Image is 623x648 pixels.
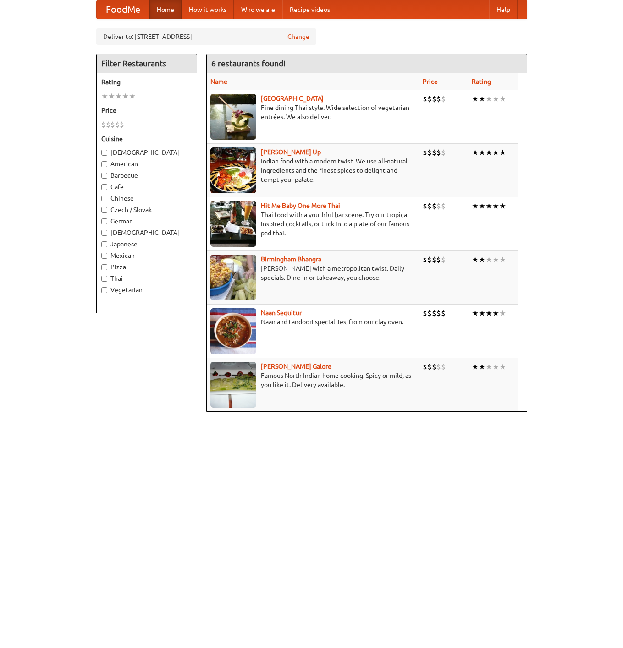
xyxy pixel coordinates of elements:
input: Japanese [101,241,107,247]
li: $ [432,308,436,318]
label: Pizza [101,262,192,272]
li: $ [436,255,441,265]
a: Name [210,78,227,85]
li: ★ [485,201,492,211]
li: $ [427,201,432,211]
b: [GEOGRAPHIC_DATA] [261,95,324,102]
h4: Filter Restaurants [97,54,197,73]
label: Mexican [101,251,192,260]
div: Deliver to: [STREET_ADDRESS] [96,28,316,45]
li: ★ [129,91,136,101]
ng-pluralize: 6 restaurants found! [211,59,286,68]
input: [DEMOGRAPHIC_DATA] [101,230,107,236]
li: $ [441,201,446,211]
li: $ [432,255,436,265]
li: $ [110,120,115,130]
input: Barbecue [101,173,107,179]
li: ★ [472,147,479,158]
li: $ [423,362,427,372]
li: ★ [492,201,499,211]
li: $ [423,201,427,211]
li: ★ [479,362,485,372]
li: ★ [499,255,506,265]
label: Vegetarian [101,285,192,294]
p: Fine dining Thai-style. Wide selection of vegetarian entrées. We also deliver. [210,103,416,121]
h5: Rating [101,77,192,87]
input: [DEMOGRAPHIC_DATA] [101,150,107,156]
li: $ [436,147,441,158]
img: naansequitur.jpg [210,308,256,354]
a: Change [287,32,309,41]
label: German [101,217,192,226]
li: $ [423,255,427,265]
li: ★ [492,308,499,318]
li: ★ [485,308,492,318]
input: Pizza [101,264,107,270]
img: babythai.jpg [210,201,256,247]
li: $ [427,308,432,318]
li: ★ [479,255,485,265]
li: $ [432,147,436,158]
input: American [101,161,107,167]
a: Price [423,78,438,85]
li: $ [432,94,436,104]
li: $ [427,147,432,158]
li: ★ [122,91,129,101]
li: $ [427,362,432,372]
p: Famous North Indian home cooking. Spicy or mild, as you like it. Delivery available. [210,371,416,389]
li: $ [432,362,436,372]
b: Naan Sequitur [261,309,302,316]
li: ★ [499,147,506,158]
li: ★ [499,308,506,318]
li: ★ [472,308,479,318]
input: Mexican [101,253,107,259]
label: Japanese [101,240,192,249]
a: Recipe videos [282,0,337,19]
li: $ [441,147,446,158]
img: bhangra.jpg [210,255,256,300]
a: Hit Me Baby One More Thai [261,202,340,209]
li: ★ [115,91,122,101]
a: Who we are [234,0,282,19]
label: Barbecue [101,171,192,180]
h5: Cuisine [101,134,192,143]
p: [PERSON_NAME] with a metropolitan twist. Daily specials. Dine-in or takeaway, you choose. [210,264,416,282]
li: ★ [485,255,492,265]
li: $ [427,94,432,104]
img: satay.jpg [210,94,256,140]
input: German [101,218,107,224]
li: $ [101,120,106,130]
input: Vegetarian [101,287,107,293]
li: $ [441,362,446,372]
li: $ [423,147,427,158]
a: Help [489,0,518,19]
a: How it works [182,0,234,19]
li: $ [432,201,436,211]
li: $ [436,362,441,372]
li: ★ [499,94,506,104]
li: ★ [472,255,479,265]
a: [PERSON_NAME] Up [261,148,321,156]
li: ★ [472,94,479,104]
label: American [101,159,192,169]
h5: Price [101,106,192,115]
label: Chinese [101,194,192,203]
input: Cafe [101,184,107,190]
li: $ [427,255,432,265]
p: Naan and tandoori specialties, from our clay oven. [210,317,416,327]
img: currygalore.jpg [210,362,256,408]
li: $ [115,120,120,130]
a: FoodMe [97,0,149,19]
label: Cafe [101,182,192,191]
label: [DEMOGRAPHIC_DATA] [101,148,192,157]
a: Birmingham Bhangra [261,256,321,263]
a: [PERSON_NAME] Galore [261,363,331,370]
p: Indian food with a modern twist. We use all-natural ingredients and the finest spices to delight ... [210,157,416,184]
li: $ [441,308,446,318]
li: ★ [472,201,479,211]
li: ★ [479,201,485,211]
li: $ [120,120,124,130]
p: Thai food with a youthful bar scene. Try our tropical inspired cocktails, or tuck into a plate of... [210,210,416,238]
li: $ [106,120,110,130]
